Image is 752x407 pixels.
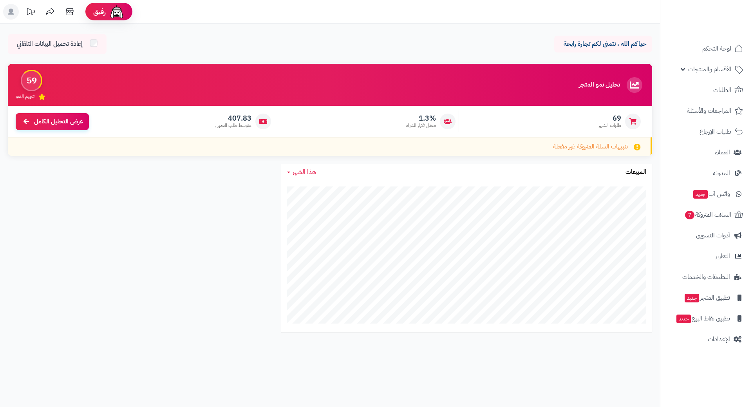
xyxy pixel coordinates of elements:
[215,122,251,129] span: متوسط طلب العميل
[665,81,747,99] a: الطلبات
[713,168,730,179] span: المدونة
[700,126,731,137] span: طلبات الإرجاع
[598,114,621,123] span: 69
[665,185,747,203] a: وآتس آبجديد
[713,85,731,96] span: الطلبات
[715,147,730,158] span: العملاء
[625,169,646,176] h3: المبيعات
[693,190,708,199] span: جديد
[665,39,747,58] a: لوحة التحكم
[21,4,40,22] a: تحديثات المنصة
[665,205,747,224] a: السلات المتروكة7
[287,168,316,177] a: هذا الشهر
[692,188,730,199] span: وآتس آب
[215,114,251,123] span: 407.83
[676,315,691,323] span: جديد
[34,117,83,126] span: عرض التحليل الكامل
[665,226,747,245] a: أدوات التسويق
[688,64,731,75] span: الأقسام والمنتجات
[109,4,125,20] img: ai-face.png
[293,167,316,177] span: هذا الشهر
[406,114,436,123] span: 1.3%
[16,113,89,130] a: عرض التحليل الكامل
[715,251,730,262] span: التقارير
[684,292,730,303] span: تطبيق المتجر
[553,142,628,151] span: تنبيهات السلة المتروكة غير مفعلة
[665,268,747,286] a: التطبيقات والخدمات
[406,122,436,129] span: معدل تكرار الشراء
[16,93,34,100] span: تقييم النمو
[665,143,747,162] a: العملاء
[685,211,694,219] span: 7
[665,101,747,120] a: المراجعات والأسئلة
[665,164,747,183] a: المدونة
[17,40,83,49] span: إعادة تحميل البيانات التلقائي
[684,209,731,220] span: السلات المتروكة
[579,81,620,89] h3: تحليل نمو المتجر
[708,334,730,345] span: الإعدادات
[665,247,747,266] a: التقارير
[676,313,730,324] span: تطبيق نقاط البيع
[560,40,646,49] p: حياكم الله ، نتمنى لكم تجارة رابحة
[665,122,747,141] a: طلبات الإرجاع
[696,230,730,241] span: أدوات التسويق
[687,105,731,116] span: المراجعات والأسئلة
[665,309,747,328] a: تطبيق نقاط البيعجديد
[685,294,699,302] span: جديد
[598,122,621,129] span: طلبات الشهر
[682,271,730,282] span: التطبيقات والخدمات
[665,330,747,349] a: الإعدادات
[702,43,731,54] span: لوحة التحكم
[665,288,747,307] a: تطبيق المتجرجديد
[93,7,106,16] span: رفيق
